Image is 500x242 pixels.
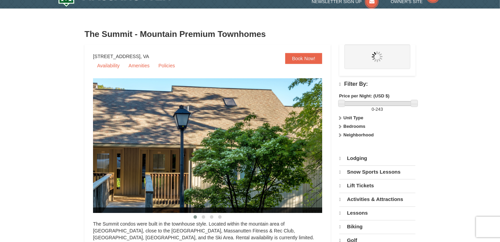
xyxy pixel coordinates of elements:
span: 0 [372,107,374,112]
img: wait.gif [372,51,383,62]
strong: Price per Night: (USD $) [339,93,390,98]
a: Book Now! [285,53,322,64]
a: Amenities [124,60,154,71]
h3: The Summit - Mountain Premium Townhomes [84,27,416,41]
a: Biking [339,220,416,233]
strong: Unit Type [343,115,363,120]
a: Policies [154,60,179,71]
strong: Bedrooms [343,124,365,129]
h4: Filter By: [339,81,416,88]
a: Lift Tickets [339,179,416,192]
a: Lessons [339,206,416,219]
span: 243 [376,107,383,112]
img: 19219034-1-0eee7e00.jpg [93,78,339,213]
a: Snow Sports Lessons [339,165,416,178]
label: - [339,106,416,113]
a: Activities & Attractions [339,193,416,206]
strong: Neighborhood [343,132,374,137]
a: Availability [93,60,124,71]
a: Lodging [339,152,416,165]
